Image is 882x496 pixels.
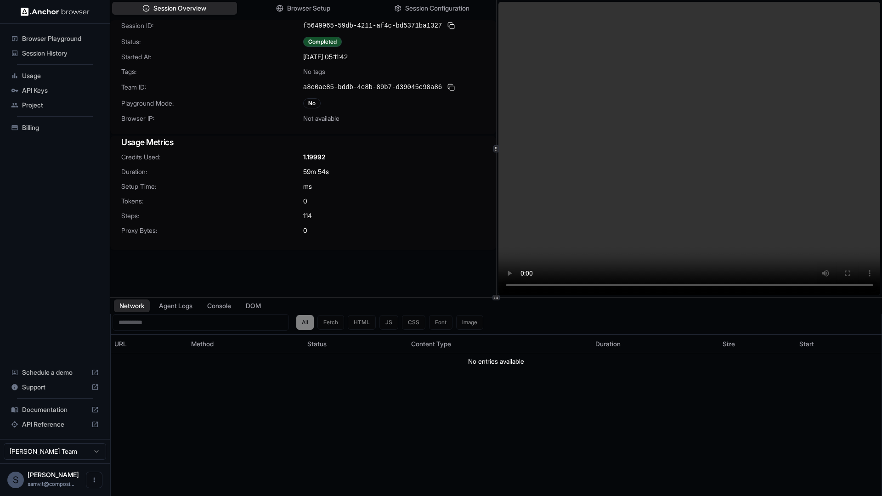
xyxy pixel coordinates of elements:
[287,4,330,13] span: Browser Setup
[22,420,88,429] span: API Reference
[303,83,442,92] span: a8e0ae85-bddb-4e8b-89b7-d39045c98a86
[121,114,303,123] span: Browser IP:
[28,471,79,479] span: Samvit Jatia
[121,152,303,162] span: Credits Used:
[22,123,99,132] span: Billing
[114,339,184,349] div: URL
[303,182,312,191] span: ms
[7,46,102,61] div: Session History
[121,83,303,92] span: Team ID:
[22,405,88,414] span: Documentation
[121,167,303,176] span: Duration:
[121,99,303,108] span: Playground Mode:
[240,299,266,312] button: DOM
[121,37,303,46] span: Status:
[303,211,312,220] span: 114
[121,136,485,149] h3: Usage Metrics
[411,339,588,349] div: Content Type
[405,4,469,13] span: Session Configuration
[28,480,74,487] span: samvit@composio.dev
[303,67,325,76] span: No tags
[7,417,102,432] div: API Reference
[7,365,102,380] div: Schedule a demo
[22,71,99,80] span: Usage
[7,68,102,83] div: Usage
[7,120,102,135] div: Billing
[114,299,150,312] button: Network
[121,197,303,206] span: Tokens:
[191,339,300,349] div: Method
[121,67,303,76] span: Tags:
[595,339,715,349] div: Duration
[303,52,348,62] span: [DATE] 05:11:42
[7,83,102,98] div: API Keys
[86,472,102,488] button: Open menu
[303,98,321,108] div: No
[121,211,303,220] span: Steps:
[22,49,99,58] span: Session History
[22,383,88,392] span: Support
[7,402,102,417] div: Documentation
[202,299,237,312] button: Console
[153,299,198,312] button: Agent Logs
[7,31,102,46] div: Browser Playground
[7,472,24,488] div: S
[7,380,102,395] div: Support
[723,339,792,349] div: Size
[303,197,307,206] span: 0
[21,7,90,16] img: Anchor Logo
[111,353,882,370] td: No entries available
[307,339,404,349] div: Status
[22,368,88,377] span: Schedule a demo
[303,114,339,123] span: Not available
[799,339,878,349] div: Start
[22,101,99,110] span: Project
[121,226,303,235] span: Proxy Bytes:
[303,21,442,30] span: f5649965-59db-4211-af4c-bd5371ba1327
[121,182,303,191] span: Setup Time:
[153,4,206,13] span: Session Overview
[22,34,99,43] span: Browser Playground
[303,226,307,235] span: 0
[22,86,99,95] span: API Keys
[121,52,303,62] span: Started At:
[121,21,303,30] span: Session ID:
[7,98,102,113] div: Project
[303,167,329,176] span: 59m 54s
[303,37,342,47] div: Completed
[303,152,325,162] span: 1.19992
